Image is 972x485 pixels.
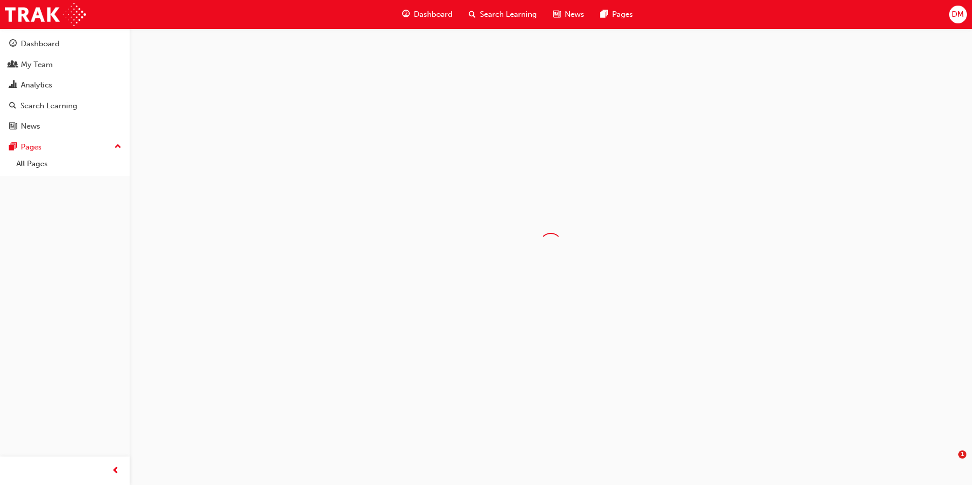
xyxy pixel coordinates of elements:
a: Dashboard [4,35,126,53]
div: News [21,120,40,132]
span: people-icon [9,60,17,70]
span: News [565,9,584,20]
div: My Team [21,59,53,71]
a: All Pages [12,156,126,172]
span: chart-icon [9,81,17,90]
span: guage-icon [402,8,410,21]
a: pages-iconPages [592,4,641,25]
span: search-icon [9,102,16,111]
span: up-icon [114,140,121,154]
a: My Team [4,55,126,74]
span: guage-icon [9,40,17,49]
span: news-icon [553,8,561,21]
a: guage-iconDashboard [394,4,461,25]
span: Pages [612,9,633,20]
span: DM [952,9,964,20]
span: 1 [958,450,966,459]
span: Search Learning [480,9,537,20]
button: DM [949,6,967,23]
a: Search Learning [4,97,126,115]
button: Pages [4,138,126,157]
a: Analytics [4,76,126,95]
button: DashboardMy TeamAnalyticsSearch LearningNews [4,33,126,138]
div: Dashboard [21,38,59,50]
img: Trak [5,3,86,26]
span: search-icon [469,8,476,21]
div: Analytics [21,79,52,91]
a: search-iconSearch Learning [461,4,545,25]
div: Search Learning [20,100,77,112]
span: pages-icon [600,8,608,21]
span: pages-icon [9,143,17,152]
a: news-iconNews [545,4,592,25]
span: prev-icon [112,465,119,477]
div: Pages [21,141,42,153]
span: Dashboard [414,9,452,20]
a: News [4,117,126,136]
iframe: Intercom live chat [937,450,962,475]
span: news-icon [9,122,17,131]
